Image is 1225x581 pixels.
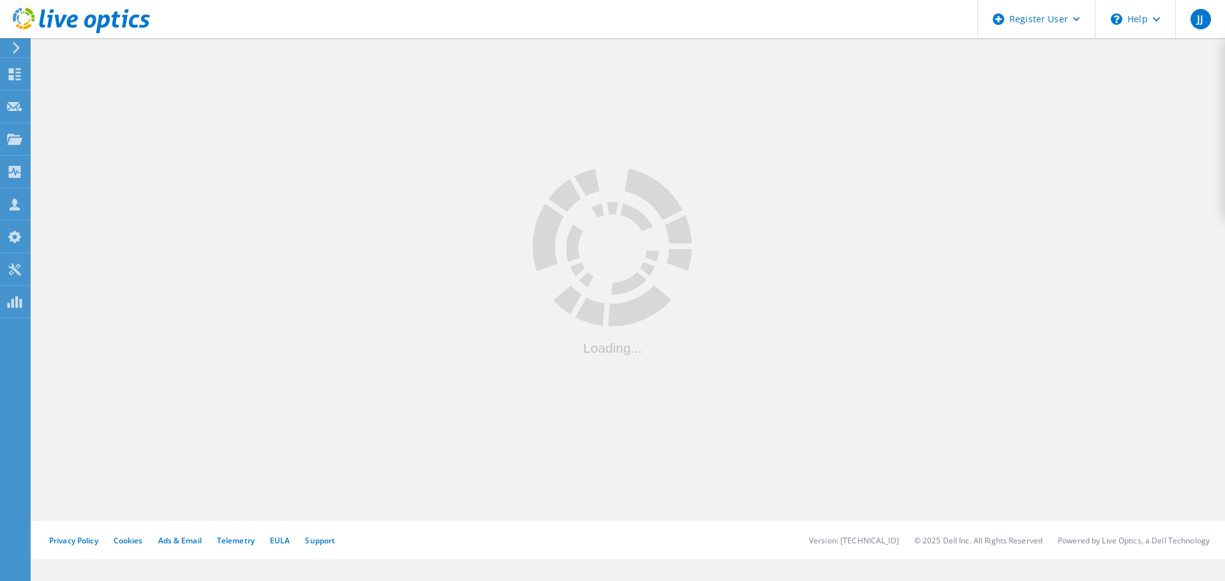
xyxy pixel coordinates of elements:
[13,27,150,36] a: Live Optics Dashboard
[533,341,692,354] div: Loading...
[1058,535,1210,546] li: Powered by Live Optics, a Dell Technology
[1111,13,1122,25] svg: \n
[914,535,1043,546] li: © 2025 Dell Inc. All Rights Reserved
[809,535,899,546] li: Version: [TECHNICAL_ID]
[305,535,335,546] a: Support
[114,535,143,546] a: Cookies
[49,535,98,546] a: Privacy Policy
[270,535,290,546] a: EULA
[1197,14,1203,24] span: JJ
[158,535,202,546] a: Ads & Email
[217,535,255,546] a: Telemetry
